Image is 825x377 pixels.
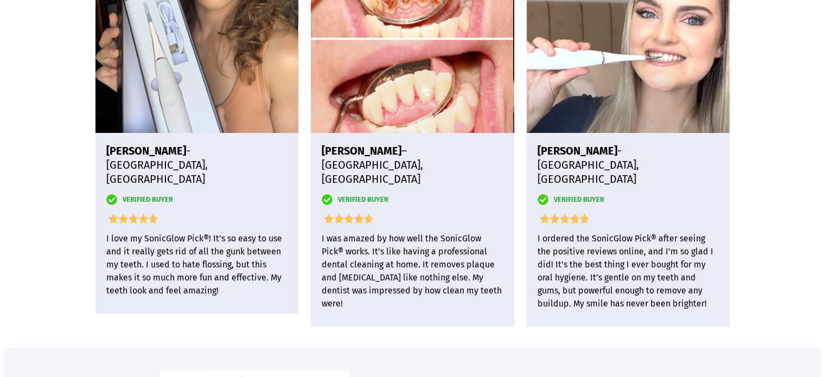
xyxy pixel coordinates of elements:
[322,138,503,194] h3: – [GEOGRAPHIC_DATA], [GEOGRAPHIC_DATA]
[322,194,503,205] h4: VERIFIED BUYER
[106,138,287,194] h3: - [GEOGRAPHIC_DATA], [GEOGRAPHIC_DATA]
[106,144,186,157] b: [PERSON_NAME]
[538,138,719,194] h3: - [GEOGRAPHIC_DATA], [GEOGRAPHIC_DATA]
[322,232,503,310] p: I was amazed by how well the SonicGlow Pick® works. It’s like having a professional dental cleani...
[538,144,617,157] b: [PERSON_NAME]
[106,194,287,205] h4: VERIFIED BUYER
[106,232,287,297] p: I love my SonicGlow Pick®! It’s so easy to use and it really gets rid of all the gunk between my ...
[538,194,719,205] h4: VERIFIED BUYER
[322,144,401,157] b: [PERSON_NAME]
[538,232,719,310] p: I ordered the SonicGlow Pick® after seeing the positive reviews online, and I’m so glad I did! It...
